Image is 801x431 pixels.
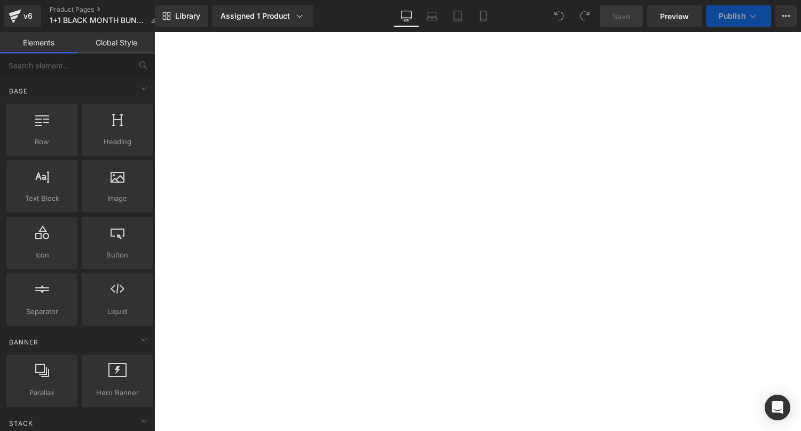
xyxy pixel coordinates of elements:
[612,11,630,22] span: Save
[175,11,200,21] span: Library
[706,5,771,27] button: Publish
[765,395,790,420] div: Open Intercom Messenger
[85,306,150,317] span: Liquid
[10,193,74,204] span: Text Block
[647,5,702,27] a: Preview
[221,11,305,21] div: Assigned 1 Product
[10,249,74,261] span: Icon
[8,418,34,428] span: Stack
[394,5,419,27] a: Desktop
[445,5,470,27] a: Tablet
[419,5,445,27] a: Laptop
[77,32,155,53] a: Global Style
[85,136,150,147] span: Heading
[85,193,150,204] span: Image
[574,5,595,27] button: Redo
[775,5,797,27] button: More
[10,136,74,147] span: Row
[21,9,35,23] div: v6
[10,387,74,398] span: Parallax
[50,5,167,14] a: Product Pages
[10,306,74,317] span: Separator
[85,387,150,398] span: Hero Banner
[8,337,40,347] span: Banner
[548,5,570,27] button: Undo
[50,16,146,25] span: 1+1 BLACK MONTH BUNDLE
[85,249,150,261] span: Button
[4,5,41,27] a: v6
[155,5,208,27] a: New Library
[660,11,689,22] span: Preview
[8,86,29,96] span: Base
[719,12,745,20] span: Publish
[470,5,496,27] a: Mobile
